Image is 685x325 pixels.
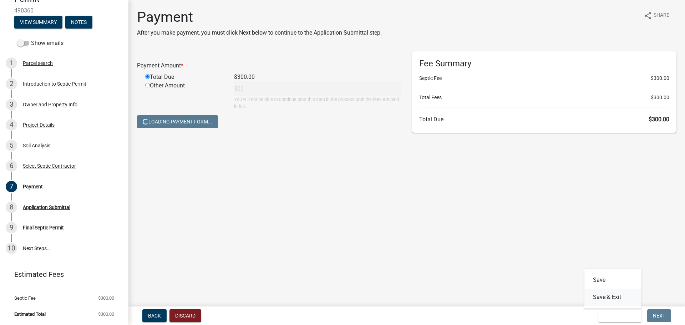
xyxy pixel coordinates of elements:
wm-modal-confirm: Notes [65,20,92,25]
div: 4 [6,119,17,131]
span: $300.00 [651,75,669,82]
i: share [644,11,652,20]
span: $300.00 [98,296,114,300]
button: Loading Payment Form... [137,115,218,128]
wm-modal-confirm: Summary [14,20,62,25]
span: Septic Fee [14,296,36,300]
span: Save & Exit [604,313,631,319]
span: Loading Payment Form... [143,119,212,125]
label: Show emails [17,39,64,47]
button: Notes [65,16,92,29]
div: 5 [6,140,17,151]
span: Share [654,11,669,20]
div: Parcel search [23,61,53,66]
div: Introduction to Septic Permit [23,81,86,86]
div: Owner and Property Info [23,102,77,107]
div: Final Septic Permit [23,225,64,230]
div: Payment Amount [132,61,407,70]
div: Select Septic Contractor [23,163,76,168]
span: 490360 [14,7,114,14]
button: Save & Exit [584,289,641,306]
a: Estimated Fees [6,267,117,281]
div: Application Submittal [23,205,70,210]
div: Other Amount [140,81,229,110]
button: Next [647,309,671,322]
div: 10 [6,243,17,254]
button: View Summary [14,16,62,29]
button: shareShare [638,9,675,22]
div: Total Due [140,73,229,81]
h6: Total Due [419,116,669,123]
span: Estimated Total [14,312,46,316]
button: Discard [169,309,201,322]
h6: Fee Summary [419,59,669,69]
button: Save [584,271,641,289]
span: Next [653,313,665,319]
div: 7 [6,181,17,192]
div: 2 [6,78,17,90]
div: $300.00 [229,73,407,81]
button: Save & Exit [598,309,641,322]
p: After you make payment, you must click Next below to continue to the Application Submittal step. [137,29,382,37]
div: 6 [6,160,17,172]
li: Total Fees [419,94,669,101]
div: Save & Exit [584,269,641,309]
button: Back [142,309,167,322]
div: 9 [6,222,17,233]
div: Payment [23,184,43,189]
span: $300.00 [651,94,669,101]
span: Back [148,313,161,319]
span: $300.00 [649,116,669,123]
div: Soil Analysis [23,143,50,148]
div: Project Details [23,122,55,127]
div: 3 [6,99,17,110]
span: $300.00 [98,312,114,316]
h1: Payment [137,9,382,26]
div: 1 [6,57,17,69]
li: Septic Fee [419,75,669,82]
div: 8 [6,202,17,213]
